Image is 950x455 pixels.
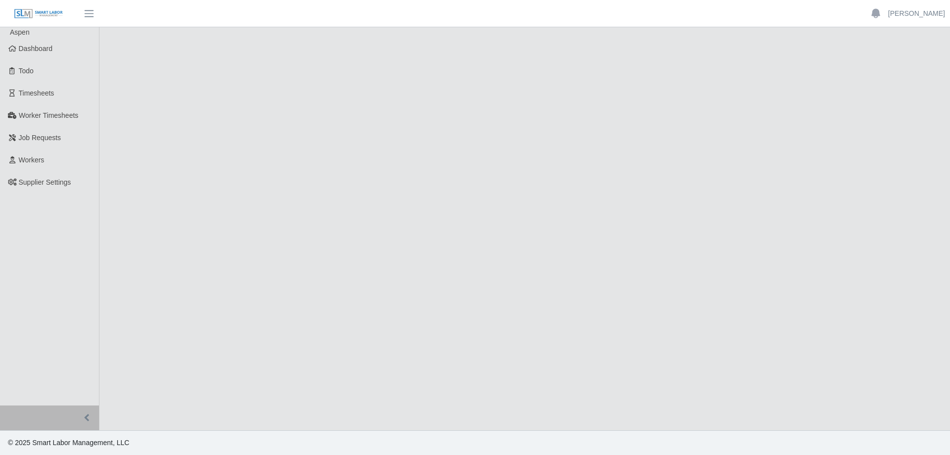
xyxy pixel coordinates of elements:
span: Dashboard [19,45,53,52]
span: Timesheets [19,89,54,97]
span: Workers [19,156,45,164]
img: SLM Logo [14,8,63,19]
span: Aspen [10,28,30,36]
a: [PERSON_NAME] [888,8,945,19]
span: Supplier Settings [19,178,71,186]
span: © 2025 Smart Labor Management, LLC [8,439,129,447]
span: Job Requests [19,134,61,142]
span: Todo [19,67,34,75]
span: Worker Timesheets [19,111,78,119]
